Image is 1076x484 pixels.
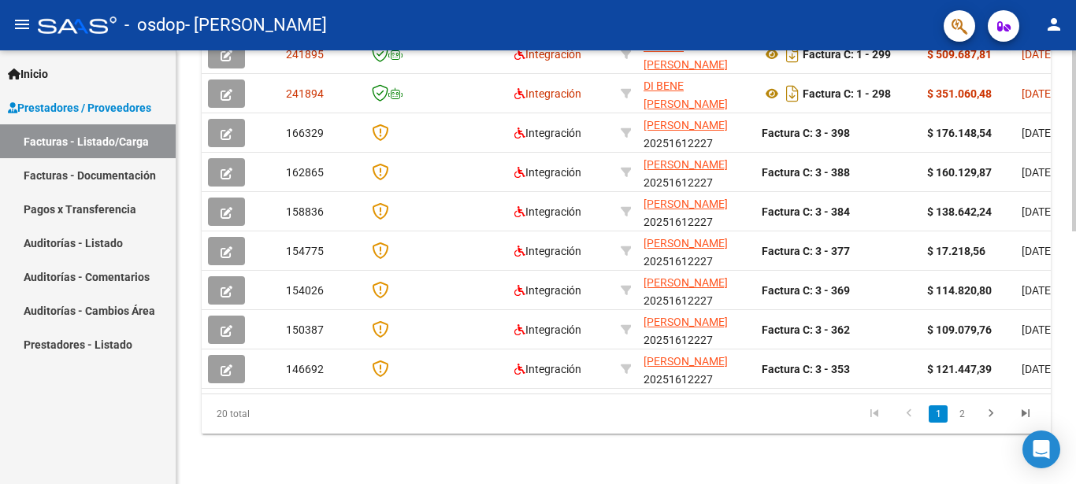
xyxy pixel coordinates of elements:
a: go to first page [859,405,889,423]
strong: Factura C: 3 - 362 [762,323,850,336]
span: 241894 [286,87,324,100]
span: 146692 [286,363,324,375]
span: [DATE] [1022,363,1054,375]
strong: Factura C: 3 - 398 [762,127,850,139]
div: 27277501045 [644,77,749,110]
span: [PERSON_NAME] [644,119,728,131]
strong: Factura C: 3 - 353 [762,363,850,375]
span: Integración [514,363,581,375]
span: [PERSON_NAME] [644,158,728,171]
strong: Factura C: 3 - 369 [762,284,850,297]
span: [PERSON_NAME] [644,198,728,210]
div: 20251612227 [644,274,749,307]
li: page 1 [926,401,950,427]
strong: $ 160.129,87 [927,166,992,179]
span: [PERSON_NAME] [644,237,728,249]
a: go to last page [1011,405,1041,423]
span: Integración [514,245,581,257]
i: Descargar documento [782,81,803,106]
span: 166329 [286,127,324,139]
div: 20251612227 [644,313,749,346]
span: Integración [514,48,581,61]
strong: $ 351.060,48 [927,87,992,100]
strong: $ 509.687,81 [927,48,992,61]
strong: $ 138.642,24 [927,205,992,218]
span: [DATE] [1022,166,1054,179]
span: DI BENE [PERSON_NAME] [644,79,728,110]
i: Descargar documento [782,42,803,67]
span: 158836 [286,205,324,218]
span: Inicio [8,65,48,83]
span: 162865 [286,166,324,179]
span: [DATE] [1022,284,1054,297]
span: [PERSON_NAME] [644,355,728,368]
span: [DATE] [1022,87,1054,100]
span: Integración [514,323,581,336]
span: Integración [514,284,581,297]
strong: Factura C: 3 - 384 [762,205,850,218]
span: 154775 [286,245,324,257]
strong: $ 109.079,76 [927,323,992,336]
strong: $ 176.148,54 [927,127,992,139]
div: 20251612227 [644,156,749,189]
a: 2 [952,405,971,423]
span: - osdop [124,8,185,42]
span: Integración [514,166,581,179]
strong: $ 17.218,56 [927,245,985,257]
span: [DATE] [1022,48,1054,61]
span: 154026 [286,284,324,297]
a: 1 [929,405,948,423]
strong: Factura C: 1 - 299 [803,48,891,61]
span: [PERSON_NAME] [644,316,728,328]
div: 20251612227 [644,116,749,150]
div: 20 total [202,394,369,434]
span: 150387 [286,323,324,336]
span: [DATE] [1022,127,1054,139]
div: 20251612227 [644,235,749,268]
span: Integración [514,127,581,139]
strong: Factura C: 1 - 298 [803,87,891,100]
a: go to next page [976,405,1006,423]
a: go to previous page [894,405,924,423]
span: [DATE] [1022,323,1054,336]
mat-icon: person [1044,15,1063,34]
span: - [PERSON_NAME] [185,8,327,42]
span: Prestadores / Proveedores [8,99,151,116]
div: 20251612227 [644,195,749,228]
span: [PERSON_NAME] [644,276,728,289]
div: 27277501045 [644,38,749,71]
div: 20251612227 [644,353,749,386]
strong: $ 121.447,39 [927,363,992,375]
strong: $ 114.820,80 [927,284,992,297]
strong: Factura C: 3 - 377 [762,245,850,257]
li: page 2 [950,401,974,427]
span: Integración [514,205,581,218]
mat-icon: menu [13,15,32,34]
div: Open Intercom Messenger [1022,430,1060,468]
strong: Factura C: 3 - 388 [762,166,850,179]
span: [DATE] [1022,205,1054,218]
span: 241895 [286,48,324,61]
span: Integración [514,87,581,100]
span: [DATE] [1022,245,1054,257]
